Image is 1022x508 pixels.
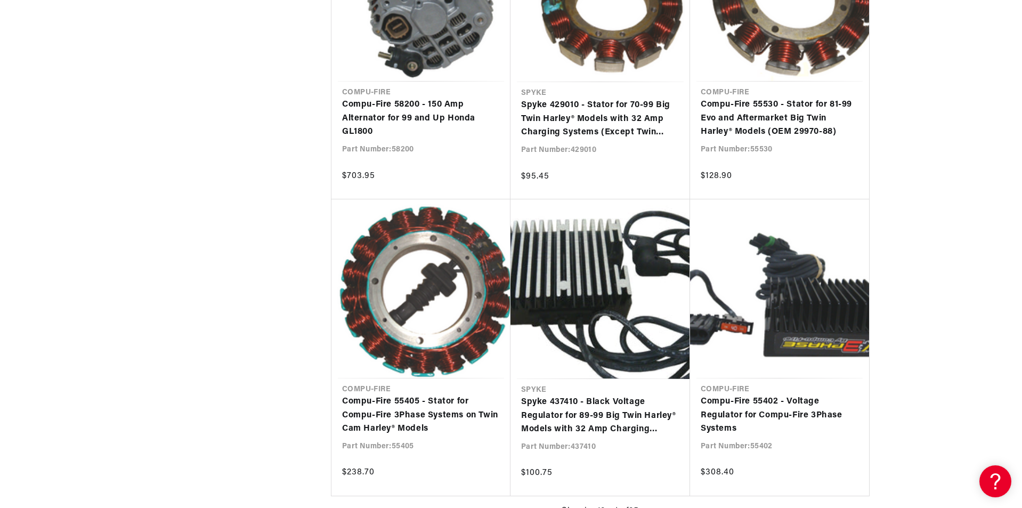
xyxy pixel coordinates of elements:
a: Compu-Fire 55402 - Voltage Regulator for Compu-Fire 3Phase Systems [701,395,858,436]
a: Compu-Fire 55530 - Stator for 81-99 Evo and Aftermarket Big Twin Harley® Models (OEM 29970-88) [701,98,858,139]
a: Compu-Fire 58200 - 150 Amp Alternator for 99 and Up Honda GL1800 [342,98,500,139]
a: Spyke 437410 - Black Voltage Regulator for 89-99 Big Twin Harley® Models with 32 Amp Charging Sys... [521,396,679,437]
a: Spyke 429010 - Stator for 70-99 Big Twin Harley® Models with 32 Amp Charging Systems (Except Twin... [521,99,679,140]
a: Compu-Fire 55405 - Stator for Compu-Fire 3Phase Systems on Twin Cam Harley® Models [342,395,500,436]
